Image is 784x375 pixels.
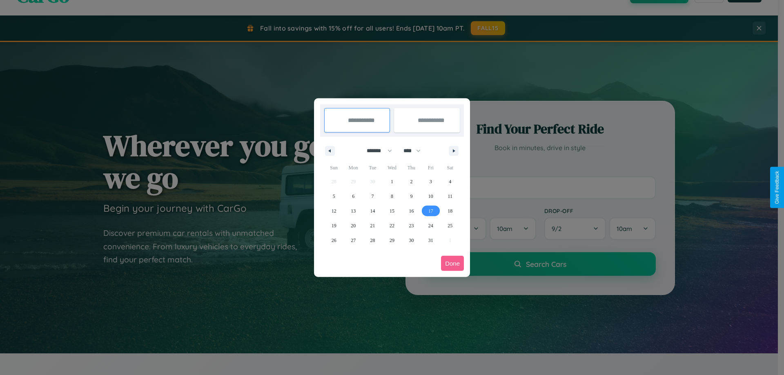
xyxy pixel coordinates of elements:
button: 28 [363,233,382,248]
span: 22 [390,218,394,233]
button: 21 [363,218,382,233]
span: 23 [409,218,414,233]
span: 1 [391,174,393,189]
button: 4 [441,174,460,189]
button: 26 [324,233,343,248]
span: 25 [448,218,452,233]
span: 8 [391,189,393,204]
span: Mon [343,161,363,174]
button: 30 [402,233,421,248]
button: 17 [421,204,440,218]
span: 26 [332,233,336,248]
span: 7 [372,189,374,204]
button: 6 [343,189,363,204]
button: 16 [402,204,421,218]
span: Wed [382,161,401,174]
button: 24 [421,218,440,233]
span: Fri [421,161,440,174]
span: 20 [351,218,356,233]
span: 10 [428,189,433,204]
span: Thu [402,161,421,174]
span: 12 [332,204,336,218]
span: 13 [351,204,356,218]
button: 14 [363,204,382,218]
span: 29 [390,233,394,248]
button: 9 [402,189,421,204]
span: 15 [390,204,394,218]
button: 13 [343,204,363,218]
span: 6 [352,189,354,204]
span: 30 [409,233,414,248]
button: 20 [343,218,363,233]
button: 12 [324,204,343,218]
button: 31 [421,233,440,248]
button: 18 [441,204,460,218]
span: 19 [332,218,336,233]
span: 28 [370,233,375,248]
span: 5 [333,189,335,204]
span: 2 [410,174,412,189]
span: 4 [449,174,451,189]
span: Sun [324,161,343,174]
span: 18 [448,204,452,218]
button: 11 [441,189,460,204]
span: 3 [430,174,432,189]
button: Done [441,256,464,271]
span: 21 [370,218,375,233]
button: 10 [421,189,440,204]
button: 5 [324,189,343,204]
button: 3 [421,174,440,189]
button: 1 [382,174,401,189]
span: 24 [428,218,433,233]
button: 23 [402,218,421,233]
button: 27 [343,233,363,248]
span: 31 [428,233,433,248]
button: 7 [363,189,382,204]
span: 17 [428,204,433,218]
span: Tue [363,161,382,174]
div: Give Feedback [774,171,780,204]
button: 29 [382,233,401,248]
span: 14 [370,204,375,218]
button: 15 [382,204,401,218]
span: 16 [409,204,414,218]
span: 27 [351,233,356,248]
button: 25 [441,218,460,233]
button: 19 [324,218,343,233]
span: 11 [448,189,452,204]
button: 2 [402,174,421,189]
span: Sat [441,161,460,174]
button: 22 [382,218,401,233]
span: 9 [410,189,412,204]
button: 8 [382,189,401,204]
